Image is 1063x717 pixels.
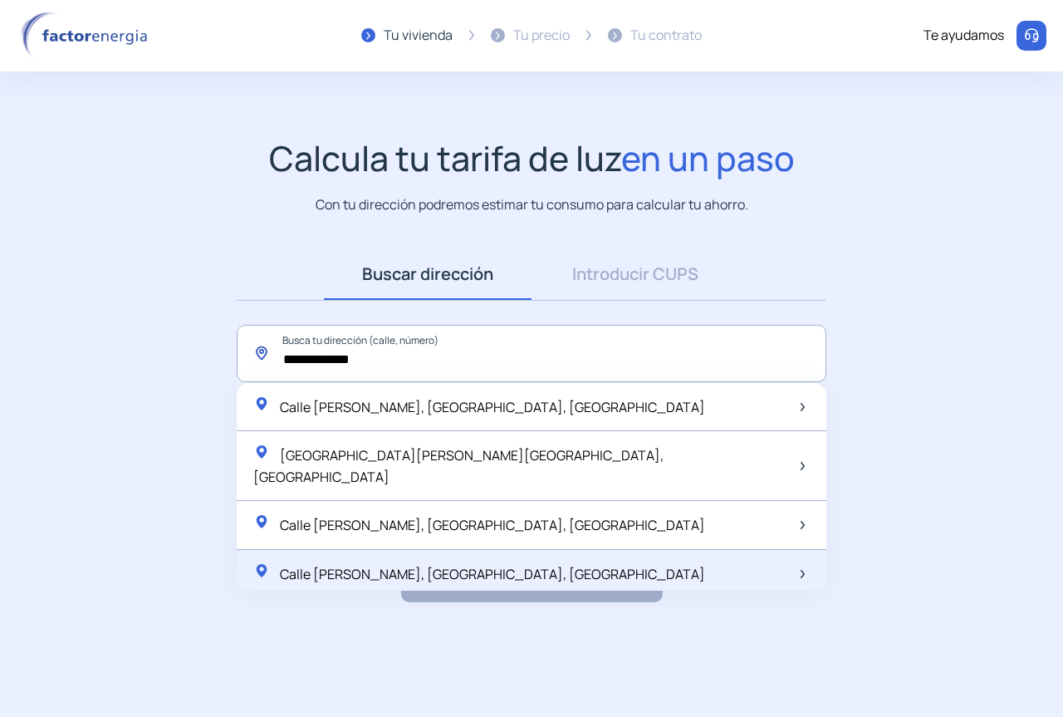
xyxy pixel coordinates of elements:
[923,25,1004,47] div: Te ayudamos
[801,521,805,529] img: arrow-next-item.svg
[253,513,270,530] img: location-pin-green.svg
[253,444,270,460] img: location-pin-green.svg
[531,248,739,300] a: Introducir CUPS
[513,25,570,47] div: Tu precio
[621,135,795,181] span: en un paso
[630,25,702,47] div: Tu contrato
[801,570,805,578] img: arrow-next-item.svg
[253,395,270,412] img: location-pin-green.svg
[324,248,531,300] a: Buscar dirección
[280,565,705,583] span: Calle [PERSON_NAME], [GEOGRAPHIC_DATA], [GEOGRAPHIC_DATA]
[801,462,805,470] img: arrow-next-item.svg
[316,194,748,215] p: Con tu dirección podremos estimar tu consumo para calcular tu ahorro.
[1023,27,1040,44] img: llamar
[269,138,795,179] h1: Calcula tu tarifa de luz
[253,446,664,486] span: [GEOGRAPHIC_DATA][PERSON_NAME][GEOGRAPHIC_DATA], [GEOGRAPHIC_DATA]
[280,398,705,416] span: Calle [PERSON_NAME], [GEOGRAPHIC_DATA], [GEOGRAPHIC_DATA]
[17,12,158,60] img: logo factor
[280,516,705,534] span: Calle [PERSON_NAME], [GEOGRAPHIC_DATA], [GEOGRAPHIC_DATA]
[253,562,270,579] img: location-pin-green.svg
[801,403,805,411] img: arrow-next-item.svg
[384,25,453,47] div: Tu vivienda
